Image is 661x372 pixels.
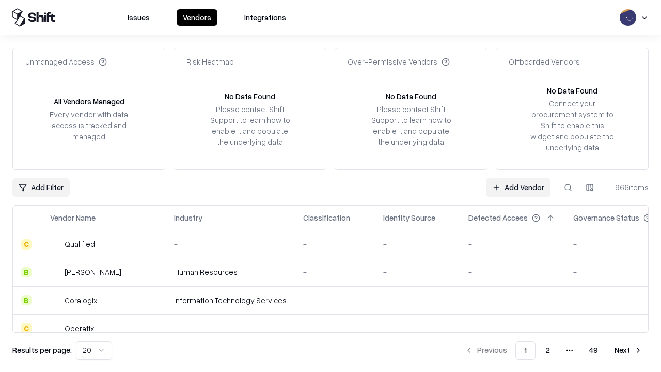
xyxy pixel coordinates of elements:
img: Coralogix [50,295,60,305]
div: - [174,239,287,250]
div: - [303,267,367,277]
div: - [468,323,557,334]
div: Operatix [65,323,94,334]
div: - [303,323,367,334]
div: - [383,267,452,277]
div: C [21,323,32,333]
div: Every vendor with data access is tracked and managed [46,109,132,142]
div: Detected Access [468,212,528,223]
div: Connect your procurement system to Shift to enable this widget and populate the underlying data [529,98,615,153]
div: - [383,323,452,334]
div: Coralogix [65,295,97,306]
div: No Data Found [386,91,436,102]
div: C [21,239,32,250]
div: Human Resources [174,267,287,277]
div: Risk Heatmap [186,56,234,67]
button: Vendors [177,9,217,26]
div: No Data Found [547,85,597,96]
nav: pagination [459,341,649,360]
a: Add Vendor [486,178,550,197]
div: - [303,239,367,250]
div: - [383,239,452,250]
div: Over-Permissive Vendors [348,56,450,67]
div: Unmanaged Access [25,56,107,67]
img: Qualified [50,239,60,250]
div: B [21,295,32,305]
div: Offboarded Vendors [509,56,580,67]
div: Vendor Name [50,212,96,223]
div: All Vendors Managed [54,96,124,107]
img: Deel [50,267,60,277]
button: 2 [538,341,558,360]
button: Add Filter [12,178,70,197]
div: Industry [174,212,202,223]
div: Qualified [65,239,95,250]
button: 1 [515,341,536,360]
div: Please contact Shift Support to learn how to enable it and populate the underlying data [207,104,293,148]
div: Information Technology Services [174,295,287,306]
div: - [468,295,557,306]
div: Classification [303,212,350,223]
p: Results per page: [12,345,72,355]
button: Issues [121,9,156,26]
div: - [468,239,557,250]
div: [PERSON_NAME] [65,267,121,277]
div: 966 items [607,182,649,193]
button: 49 [581,341,606,360]
button: Next [608,341,649,360]
div: - [174,323,287,334]
img: Operatix [50,323,60,333]
div: Please contact Shift Support to learn how to enable it and populate the underlying data [368,104,454,148]
div: - [303,295,367,306]
div: - [383,295,452,306]
div: No Data Found [225,91,275,102]
div: Identity Source [383,212,435,223]
button: Integrations [238,9,292,26]
div: - [468,267,557,277]
div: B [21,267,32,277]
div: Governance Status [573,212,639,223]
